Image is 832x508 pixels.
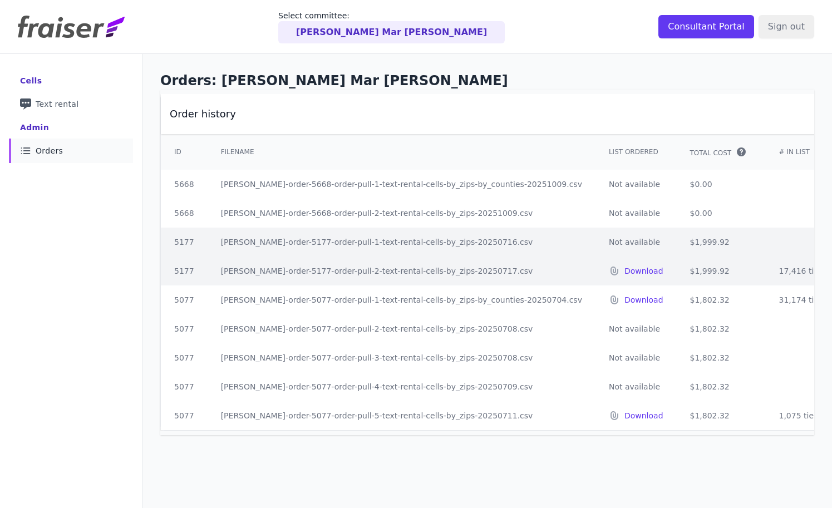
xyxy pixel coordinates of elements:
td: 5668 [161,170,208,199]
td: 5077 [161,285,208,314]
h1: Orders: [PERSON_NAME] Mar [PERSON_NAME] [160,72,814,90]
td: [PERSON_NAME]-order-5668-order-pull-2-text-rental-cells-by_zips-20251009.csv [208,199,595,228]
td: $0.00 [677,199,766,228]
td: 5668 [161,199,208,228]
a: Text rental [9,92,133,116]
p: Not available [609,179,663,190]
input: Consultant Portal [658,15,754,38]
span: Total Cost [690,149,732,157]
p: Not available [609,236,663,248]
td: 5177 [161,228,208,257]
p: Not available [609,323,663,334]
td: $1,802.32 [677,343,766,372]
td: $1,999.92 [677,257,766,285]
td: 5077 [161,314,208,343]
p: Not available [609,208,663,219]
td: 5077 [161,343,208,372]
td: [PERSON_NAME]-order-5077-order-pull-2-text-rental-cells-by_zips-20250708.csv [208,314,595,343]
th: Filename [208,134,595,170]
span: Orders [36,145,63,156]
td: 5077 [161,401,208,430]
div: Cells [20,75,42,86]
td: $1,802.32 [677,285,766,314]
td: [PERSON_NAME]-order-5077-order-pull-3-text-rental-cells-by_zips-20250708.csv [208,343,595,372]
img: Fraiser Logo [18,16,125,38]
th: ID [161,134,208,170]
input: Sign out [759,15,814,38]
td: $0.00 [677,170,766,199]
td: 5077 [161,372,208,401]
td: [PERSON_NAME]-order-5177-order-pull-1-text-rental-cells-by_zips-20250716.csv [208,228,595,257]
td: [PERSON_NAME]-order-5077-order-pull-5-text-rental-cells-by_zips-20250711.csv [208,401,595,430]
p: Not available [609,381,663,392]
a: Download [624,410,663,421]
td: [PERSON_NAME]-order-5077-order-pull-1-text-rental-cells-by_zips-by_counties-20250704.csv [208,285,595,314]
p: Not available [609,352,663,363]
div: Admin [20,122,49,133]
p: Select committee: [278,10,505,21]
td: 5177 [161,257,208,285]
td: [PERSON_NAME]-order-5668-order-pull-1-text-rental-cells-by_zips-by_counties-20251009.csv [208,170,595,199]
td: [PERSON_NAME]-order-5077-order-pull-4-text-rental-cells-by_zips-20250709.csv [208,372,595,401]
span: Text rental [36,98,79,110]
td: $1,802.32 [677,372,766,401]
a: Orders [9,139,133,163]
p: [PERSON_NAME] Mar [PERSON_NAME] [296,26,487,39]
td: $1,802.32 [677,401,766,430]
a: Download [624,294,663,305]
th: List Ordered [595,134,677,170]
td: [PERSON_NAME]-order-5177-order-pull-2-text-rental-cells-by_zips-20250717.csv [208,257,595,285]
a: Download [624,265,663,277]
a: Select committee: [PERSON_NAME] Mar [PERSON_NAME] [278,10,505,43]
td: $1,999.92 [677,228,766,257]
td: $1,802.32 [677,314,766,343]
